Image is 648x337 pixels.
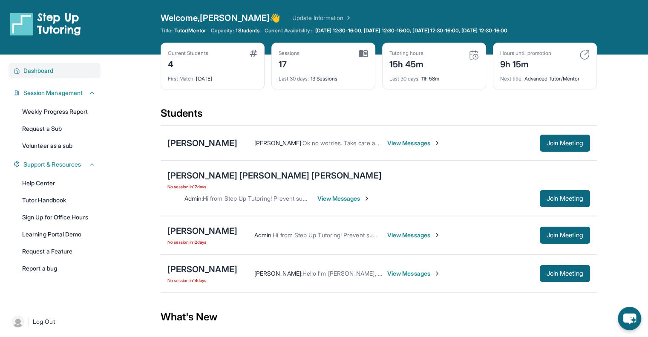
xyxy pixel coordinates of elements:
[547,271,583,276] span: Join Meeting
[302,270,495,277] span: Hello I'm [PERSON_NAME], nice to meet you! Those times work for me.
[236,27,259,34] span: 1 Students
[547,196,583,201] span: Join Meeting
[167,137,237,149] div: [PERSON_NAME]
[314,27,509,34] a: [DATE] 12:30-16:00, [DATE] 12:30-16:00, [DATE] 12:30-16:00, [DATE] 12:30-16:00
[20,66,95,75] button: Dashboard
[184,195,203,202] span: Admin :
[168,57,208,70] div: 4
[547,141,583,146] span: Join Meeting
[17,227,101,242] a: Learning Portal Demo
[387,269,441,278] span: View Messages
[23,66,54,75] span: Dashboard
[469,50,479,60] img: card
[17,210,101,225] a: Sign Up for Office Hours
[17,193,101,208] a: Tutor Handbook
[279,50,300,57] div: Sessions
[434,270,441,277] img: Chevron-Right
[254,139,302,147] span: [PERSON_NAME] :
[23,160,81,169] span: Support & Resources
[17,121,101,136] a: Request a Sub
[17,138,101,153] a: Volunteer as a sub
[161,107,597,125] div: Students
[540,227,590,244] button: Join Meeting
[500,75,523,82] span: Next title :
[254,270,302,277] span: [PERSON_NAME] :
[17,176,101,191] a: Help Center
[168,70,257,82] div: [DATE]
[540,265,590,282] button: Join Meeting
[168,75,195,82] span: First Match :
[161,12,281,24] span: Welcome, [PERSON_NAME] 👋
[359,50,368,58] img: card
[315,27,507,34] span: [DATE] 12:30-16:00, [DATE] 12:30-16:00, [DATE] 12:30-16:00, [DATE] 12:30-16:00
[17,104,101,119] a: Weekly Progress Report
[167,263,237,275] div: [PERSON_NAME]
[27,317,29,327] span: |
[20,160,95,169] button: Support & Resources
[167,170,382,181] div: [PERSON_NAME] [PERSON_NAME] [PERSON_NAME]
[279,70,368,82] div: 13 Sessions
[167,277,237,284] span: No session in 14 days
[250,50,257,57] img: card
[579,50,590,60] img: card
[540,135,590,152] button: Join Meeting
[33,317,55,326] span: Log Out
[302,139,447,147] span: Ok no worries. Take care and she'll will see you soon.
[540,190,590,207] button: Join Meeting
[389,50,424,57] div: Tutoring hours
[500,50,551,57] div: Hours until promotion
[547,233,583,238] span: Join Meeting
[500,70,590,82] div: Advanced Tutor/Mentor
[211,27,234,34] span: Capacity:
[167,183,382,190] span: No session in 12 days
[618,307,641,330] button: chat-button
[161,27,173,34] span: Title:
[434,232,441,239] img: Chevron-Right
[434,140,441,147] img: Chevron-Right
[254,231,273,239] span: Admin :
[168,50,208,57] div: Current Students
[10,12,81,36] img: logo
[343,14,352,22] img: Chevron Right
[279,57,300,70] div: 17
[12,316,24,328] img: user-img
[167,239,237,245] span: No session in 12 days
[174,27,206,34] span: Tutor/Mentor
[17,261,101,276] a: Report a bug
[9,312,101,331] a: |Log Out
[23,89,83,97] span: Session Management
[387,231,441,239] span: View Messages
[292,14,352,22] a: Update Information
[389,70,479,82] div: 11h 58m
[161,298,597,336] div: What's New
[17,244,101,259] a: Request a Feature
[279,75,309,82] span: Last 30 days :
[20,89,95,97] button: Session Management
[389,75,420,82] span: Last 30 days :
[389,57,424,70] div: 15h 45m
[500,57,551,70] div: 9h 15m
[265,27,311,34] span: Current Availability:
[387,139,441,147] span: View Messages
[363,195,370,202] img: Chevron-Right
[167,225,237,237] div: [PERSON_NAME]
[317,194,371,203] span: View Messages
